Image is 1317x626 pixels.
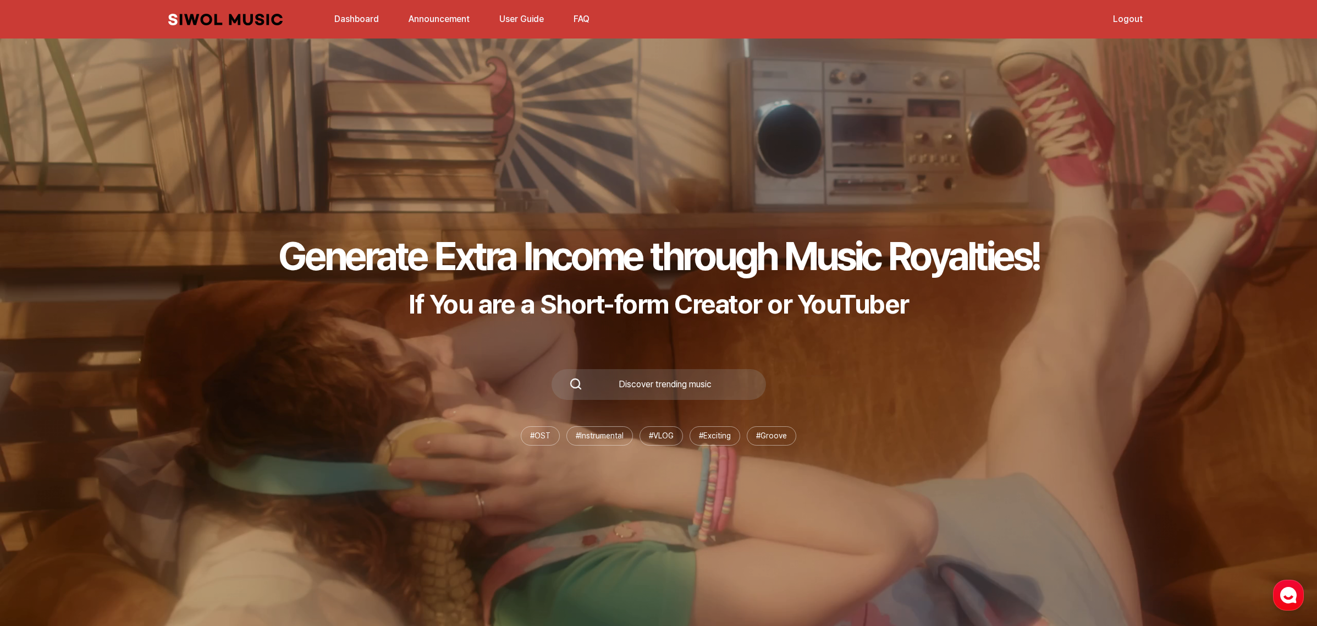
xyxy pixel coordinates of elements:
div: Discover trending music [582,380,748,389]
li: # OST [521,426,560,446]
a: Logout [1106,7,1149,31]
a: Dashboard [328,7,385,31]
h1: Generate Extra Income through Music Royalties! [278,232,1039,279]
li: # Instrumental [566,426,633,446]
a: Announcement [402,7,476,31]
a: User Guide [493,7,550,31]
li: # VLOG [640,426,683,446]
li: # Groove [747,426,796,446]
button: FAQ [567,6,596,32]
p: If You are a Short-form Creator or YouTuber [278,288,1039,320]
li: # Exciting [690,426,740,446]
